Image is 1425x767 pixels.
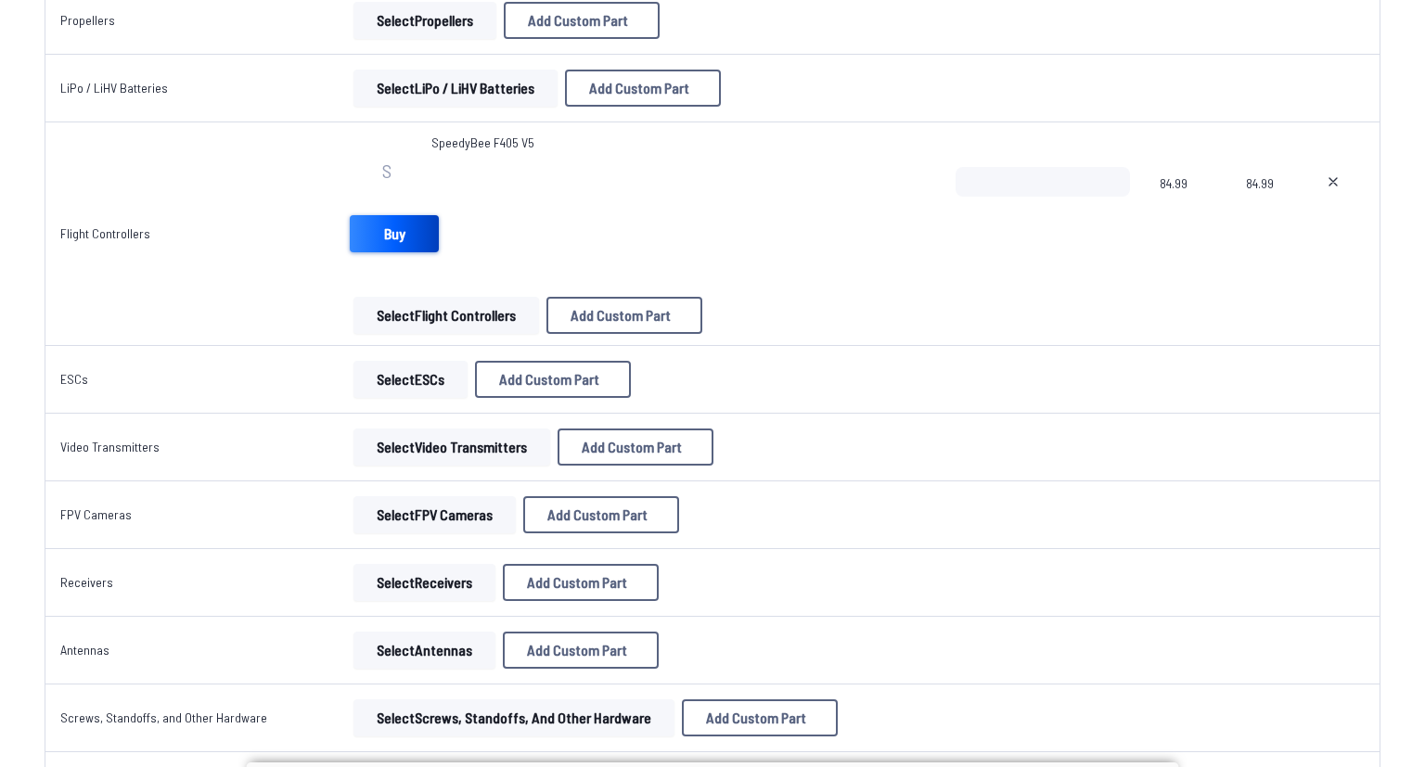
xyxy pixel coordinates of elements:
[504,2,660,39] button: Add Custom Part
[1246,167,1280,256] span: 84.99
[431,134,534,152] span: SpeedyBee F405 V5
[353,564,495,601] button: SelectReceivers
[353,297,539,334] button: SelectFlight Controllers
[571,308,671,323] span: Add Custom Part
[60,506,132,522] a: FPV Cameras
[353,632,495,669] button: SelectAntennas
[475,361,631,398] button: Add Custom Part
[60,709,267,725] a: Screws, Standoffs, and Other Hardware
[60,371,88,387] a: ESCs
[60,225,150,241] a: Flight Controllers
[353,361,468,398] button: SelectESCs
[523,496,679,533] button: Add Custom Part
[558,428,713,466] button: Add Custom Part
[350,428,554,466] a: SelectVideo Transmitters
[527,643,627,658] span: Add Custom Part
[350,496,520,533] a: SelectFPV Cameras
[546,297,702,334] button: Add Custom Part
[350,70,561,107] a: SelectLiPo / LiHV Batteries
[547,507,648,522] span: Add Custom Part
[353,428,550,466] button: SelectVideo Transmitters
[350,215,439,252] a: Buy
[503,632,659,669] button: Add Custom Part
[527,575,627,590] span: Add Custom Part
[60,642,109,658] a: Antennas
[350,699,678,736] a: SelectScrews, Standoffs, and Other Hardware
[682,699,838,736] button: Add Custom Part
[353,70,558,107] button: SelectLiPo / LiHV Batteries
[350,297,543,334] a: SelectFlight Controllers
[353,2,496,39] button: SelectPropellers
[60,12,115,28] a: Propellers
[706,710,806,725] span: Add Custom Part
[350,564,499,601] a: SelectReceivers
[60,574,113,590] a: Receivers
[1160,167,1216,256] span: 84.99
[350,632,499,669] a: SelectAntennas
[60,439,160,454] a: Video Transmitters
[582,440,682,454] span: Add Custom Part
[350,361,471,398] a: SelectESCs
[60,80,168,96] a: LiPo / LiHV Batteries
[353,699,674,736] button: SelectScrews, Standoffs, and Other Hardware
[503,564,659,601] button: Add Custom Part
[499,372,599,387] span: Add Custom Part
[565,70,721,107] button: Add Custom Part
[528,13,628,28] span: Add Custom Part
[353,496,516,533] button: SelectFPV Cameras
[589,81,689,96] span: Add Custom Part
[382,161,392,180] span: S
[350,2,500,39] a: SelectPropellers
